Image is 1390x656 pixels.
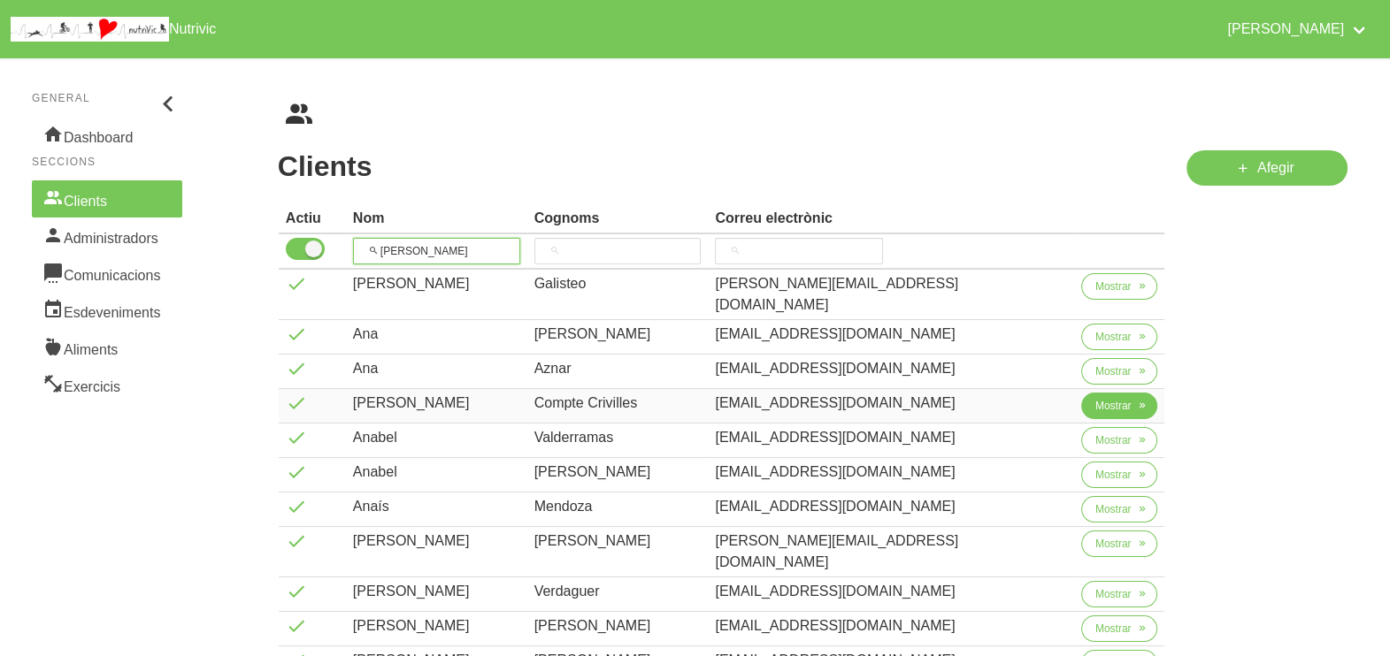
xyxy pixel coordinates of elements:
[534,393,702,414] div: Compte Crivilles
[32,292,182,329] a: Esdeveniments
[715,461,1066,483] div: [EMAIL_ADDRESS][DOMAIN_NAME]
[353,581,520,602] div: [PERSON_NAME]
[1081,324,1158,350] button: Mostrar
[534,208,702,229] div: Cognoms
[353,273,520,294] div: [PERSON_NAME]
[534,615,702,637] div: [PERSON_NAME]
[715,358,1066,379] div: [EMAIL_ADDRESS][DOMAIN_NAME]
[32,366,182,403] a: Exercicis
[1081,496,1158,523] button: Mostrar
[1081,358,1158,385] button: Mostrar
[1095,432,1132,448] span: Mostrar
[353,324,520,345] div: Ana
[1081,615,1158,649] a: Mostrar
[534,324,702,345] div: [PERSON_NAME]
[32,90,182,106] p: General
[1081,273,1158,307] a: Mostrar
[1081,530,1158,557] button: Mostrar
[1095,536,1132,552] span: Mostrar
[534,461,702,483] div: [PERSON_NAME]
[1081,427,1158,454] button: Mostrar
[534,530,702,552] div: [PERSON_NAME]
[1081,393,1158,426] a: Mostrar
[11,17,169,42] img: company_logo
[353,461,520,483] div: Anabel
[353,496,520,517] div: Anaís
[1095,467,1132,483] span: Mostrar
[278,150,1166,182] h1: Clients
[1257,157,1294,179] span: Afegir
[353,615,520,637] div: [PERSON_NAME]
[1081,273,1158,300] button: Mostrar
[1095,398,1132,414] span: Mostrar
[32,180,182,217] a: Clients
[1186,150,1348,186] a: Afegir
[715,324,1066,345] div: [EMAIL_ADDRESS][DOMAIN_NAME]
[534,581,702,602] div: Verdaguer
[353,530,520,552] div: [PERSON_NAME]
[1095,501,1132,517] span: Mostrar
[32,255,182,292] a: Comunicacions
[278,101,1348,129] nav: breadcrumbs
[1081,324,1158,357] a: Mostrar
[1095,363,1132,379] span: Mostrar
[715,393,1066,414] div: [EMAIL_ADDRESS][DOMAIN_NAME]
[286,208,339,229] div: Actiu
[1095,586,1132,602] span: Mostrar
[353,427,520,448] div: Anabel
[1081,530,1158,564] a: Mostrar
[1081,461,1158,488] button: Mostrar
[1217,7,1379,51] a: [PERSON_NAME]
[1081,393,1158,419] button: Mostrar
[1081,358,1158,392] a: Mostrar
[1095,621,1132,637] span: Mostrar
[534,496,702,517] div: Mendoza
[715,581,1066,602] div: [EMAIL_ADDRESS][DOMAIN_NAME]
[1081,615,1158,642] button: Mostrar
[534,273,702,294] div: Galisteo
[715,496,1066,517] div: [EMAIL_ADDRESS][DOMAIN_NAME]
[534,427,702,448] div: Valderramas
[715,615,1066,637] div: [EMAIL_ADDRESS][DOMAIN_NAME]
[32,117,182,154] a: Dashboard
[32,217,182,255] a: Administradors
[1081,581,1158,614] a: Mostrar
[353,358,520,379] div: Ana
[1095,329,1132,345] span: Mostrar
[32,329,182,366] a: Aliments
[353,208,520,229] div: Nom
[1081,427,1158,461] a: Mostrar
[1081,581,1158,607] button: Mostrar
[715,530,1066,573] div: [PERSON_NAME][EMAIL_ADDRESS][DOMAIN_NAME]
[715,273,1066,316] div: [PERSON_NAME][EMAIL_ADDRESS][DOMAIN_NAME]
[715,208,1066,229] div: Correu electrònic
[1095,278,1132,294] span: Mostrar
[1081,496,1158,530] a: Mostrar
[534,358,702,379] div: Aznar
[353,393,520,414] div: [PERSON_NAME]
[32,154,182,170] p: Seccions
[1081,461,1158,495] a: Mostrar
[715,427,1066,448] div: [EMAIL_ADDRESS][DOMAIN_NAME]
